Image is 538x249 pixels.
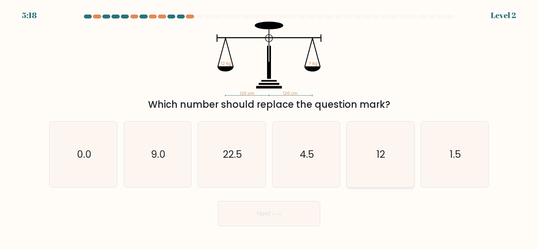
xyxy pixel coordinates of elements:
div: Level 2 [491,9,516,21]
tspan: 120 cm [240,90,254,96]
div: Which number should replace the question mark? [54,98,484,112]
text: 1.5 [450,148,461,161]
tspan: 120 cm [283,90,298,96]
text: 9.0 [151,148,165,161]
text: 4.5 [300,148,314,161]
text: 22.5 [223,148,242,161]
button: Next [218,201,320,226]
tspan: 12 kg [221,61,231,66]
text: 12 [377,148,386,161]
div: 5:18 [22,9,37,21]
text: 0.0 [76,148,91,161]
tspan: ? kg [309,61,317,66]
